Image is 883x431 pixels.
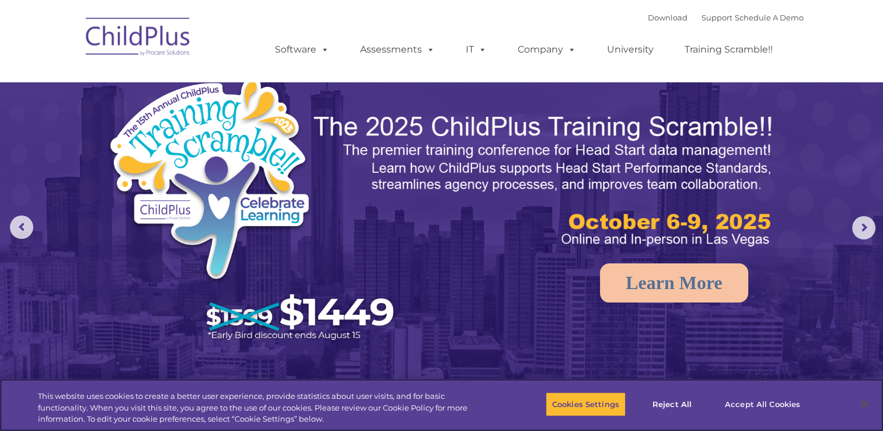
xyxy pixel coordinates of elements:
[506,38,588,61] a: Company
[38,391,486,425] div: This website uses cookies to create a better user experience, provide statistics about user visit...
[735,13,804,22] a: Schedule A Demo
[454,38,498,61] a: IT
[648,13,687,22] a: Download
[673,38,784,61] a: Training Scramble!!
[701,13,732,22] a: Support
[80,9,197,68] img: ChildPlus by Procare Solutions
[348,38,446,61] a: Assessments
[648,13,804,22] font: |
[600,263,748,303] a: Learn More
[718,392,807,416] button: Accept All Cookies
[851,391,877,417] button: Close
[162,125,212,134] span: Phone number
[636,392,709,416] button: Reject All
[546,392,626,416] button: Cookies Settings
[263,38,341,61] a: Software
[162,77,198,86] span: Last name
[595,38,665,61] a: University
